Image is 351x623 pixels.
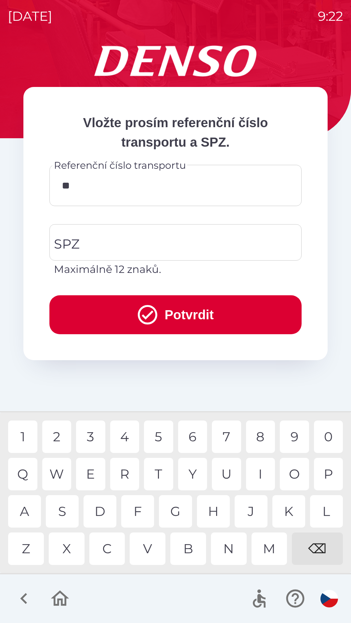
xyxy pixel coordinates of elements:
[54,158,186,172] label: Referenční číslo transportu
[318,6,343,26] p: 9:22
[49,295,302,334] button: Potvrdit
[49,113,302,152] p: Vložte prosím referenční číslo transportu a SPZ.
[8,6,52,26] p: [DATE]
[23,45,328,77] img: Logo
[54,262,297,277] p: Maximálně 12 znaků.
[320,590,338,607] img: cs flag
